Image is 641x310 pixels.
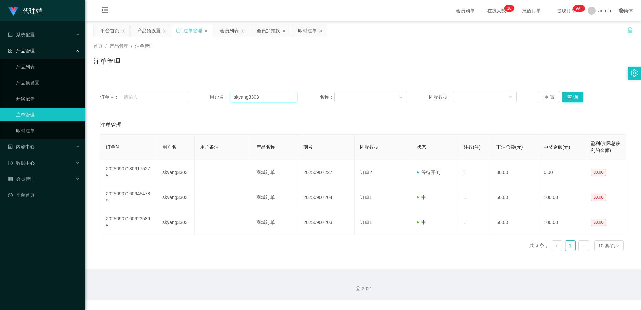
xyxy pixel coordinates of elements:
[538,160,585,185] td: 0.00
[8,176,35,182] span: 会员管理
[591,141,620,153] span: 盈利(实际总获利的金额)
[360,220,372,225] span: 订单1
[131,43,132,49] span: /
[16,76,80,89] a: 产品预设置
[135,43,154,49] span: 注单管理
[539,92,560,102] button: 重 置
[631,69,638,77] i: 图标: setting
[91,285,636,292] div: 2021
[16,108,80,121] a: 注单管理
[319,29,323,33] i: 图标: close
[8,177,13,181] i: 图标: table
[200,144,219,150] span: 用户备注
[16,60,80,73] a: 产品列表
[16,124,80,137] a: 即时注单
[176,28,181,33] i: 图标: sync
[157,160,195,185] td: skyang3303
[464,144,481,150] span: 注数(注)
[554,8,579,13] span: 提现订单
[491,160,538,185] td: 30.00
[360,195,372,200] span: 订单1
[417,170,440,175] span: 等待开奖
[93,56,120,66] h1: 注单管理
[183,24,202,37] div: 注单管理
[8,188,80,202] a: 图标: dashboard平台首页
[565,241,575,251] a: 1
[591,169,606,176] span: 30.00
[417,220,426,225] span: 中
[100,24,119,37] div: 平台首页
[93,43,103,49] span: 首页
[100,210,157,235] td: 202509071609235898
[509,5,512,12] p: 0
[591,194,606,201] span: 50.00
[298,24,317,37] div: 即时注单
[8,144,35,149] span: 内容中心
[93,0,116,22] i: 图标: menu-fold
[8,48,13,53] i: 图标: appstore-o
[162,144,176,150] span: 用户名
[458,160,491,185] td: 1
[491,210,538,235] td: 50.00
[360,144,379,150] span: 匹配数据
[496,144,523,150] span: 下注总额(元)
[157,185,195,210] td: skyang3303
[458,185,491,210] td: 1
[544,144,570,150] span: 中奖金额(元)
[241,29,245,33] i: 图标: close
[619,8,624,13] i: 图标: global
[298,210,355,235] td: 20250907203
[121,29,125,33] i: 图标: close
[8,32,35,37] span: 系统配置
[582,244,586,248] i: 图标: right
[251,210,298,235] td: 商城订单
[552,240,562,251] li: 上一页
[529,240,549,251] li: 共 3 条，
[8,48,35,53] span: 产品管理
[251,160,298,185] td: 商城订单
[509,95,513,100] i: 图标: down
[230,92,297,102] input: 请输入
[417,195,426,200] span: 中
[137,24,161,37] div: 产品预设置
[491,185,538,210] td: 50.00
[298,185,355,210] td: 20250907204
[356,286,360,291] i: 图标: copyright
[507,5,509,12] p: 1
[100,94,120,101] span: 订单号：
[429,94,453,101] span: 匹配数据：
[562,92,583,102] button: 查 询
[23,0,43,22] h1: 代理端
[8,144,13,149] i: 图标: profile
[298,160,355,185] td: 20250907227
[538,210,585,235] td: 100.00
[8,161,13,165] i: 图标: check-circle-o
[538,185,585,210] td: 100.00
[256,144,275,150] span: 产品名称
[578,240,589,251] li: 下一页
[8,32,13,37] i: 图标: form
[100,121,122,129] span: 注单管理
[210,94,230,101] span: 用户名：
[303,144,313,150] span: 期号
[458,210,491,235] td: 1
[105,43,107,49] span: /
[120,92,188,102] input: 请输入
[319,94,334,101] span: 名称：
[8,160,35,166] span: 数据中心
[220,24,239,37] div: 会员列表
[399,95,403,100] i: 图标: down
[598,241,615,251] div: 10 条/页
[100,185,157,210] td: 202509071609454789
[251,185,298,210] td: 商城订单
[257,24,280,37] div: 会员加扣款
[110,43,128,49] span: 产品管理
[8,8,43,13] a: 代理端
[616,244,620,248] i: 图标: down
[519,8,544,13] span: 充值订单
[163,29,167,33] i: 图标: close
[591,219,606,226] span: 50.00
[360,170,372,175] span: 订单2
[555,244,559,248] i: 图标: left
[204,29,208,33] i: 图标: close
